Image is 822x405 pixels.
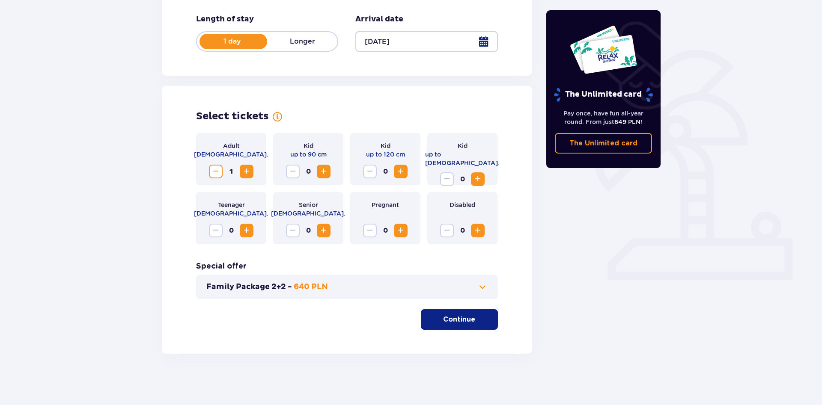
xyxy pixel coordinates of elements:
[471,224,485,237] button: Increase
[363,165,377,178] button: Decrease
[569,25,637,74] img: Two entry cards to Suntago with the word 'UNLIMITED RELAX', featuring a white background with tro...
[209,165,223,178] button: Decrease
[471,172,485,186] button: Increase
[240,224,253,237] button: Increase
[381,142,390,150] p: Kid
[366,150,405,159] p: up to 120 cm
[440,224,454,237] button: Decrease
[218,201,245,209] p: Teenager
[355,14,403,24] p: Arrival date
[286,224,300,237] button: Decrease
[555,109,652,126] p: Pay once, have fun all-year round. From just !
[569,139,637,148] p: The Unlimited card
[271,209,345,218] p: [DEMOGRAPHIC_DATA].
[290,150,327,159] p: up to 90 cm
[304,142,313,150] p: Kid
[267,37,337,46] p: Longer
[378,224,392,237] span: 0
[456,224,469,237] span: 0
[553,87,654,102] p: The Unlimited card
[394,165,408,178] button: Increase
[197,37,267,46] p: 1 day
[421,309,498,330] button: Continue
[363,224,377,237] button: Decrease
[425,150,500,167] p: up to [DEMOGRAPHIC_DATA].
[299,201,318,209] p: Senior
[196,261,247,272] h3: Special offer
[317,165,331,178] button: Increase
[443,315,475,324] p: Continue
[458,142,468,150] p: Kid
[196,110,269,123] h2: Select tickets
[209,224,223,237] button: Decrease
[317,224,331,237] button: Increase
[196,14,254,24] p: Length of stay
[294,282,328,292] p: 640 PLN
[614,118,640,125] span: 649 PLN
[456,172,469,186] span: 0
[440,172,454,186] button: Decrease
[394,224,408,237] button: Increase
[240,165,253,178] button: Increase
[378,165,392,178] span: 0
[450,201,475,209] p: Disabled
[194,150,268,159] p: [DEMOGRAPHIC_DATA].
[224,224,238,237] span: 0
[301,224,315,237] span: 0
[206,282,488,292] button: Family Package 2+2 -640 PLN
[206,282,292,292] p: Family Package 2+2 -
[223,142,240,150] p: Adult
[372,201,399,209] p: Pregnant
[194,209,268,218] p: [DEMOGRAPHIC_DATA].
[286,165,300,178] button: Decrease
[555,133,652,154] a: The Unlimited card
[224,165,238,178] span: 1
[301,165,315,178] span: 0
